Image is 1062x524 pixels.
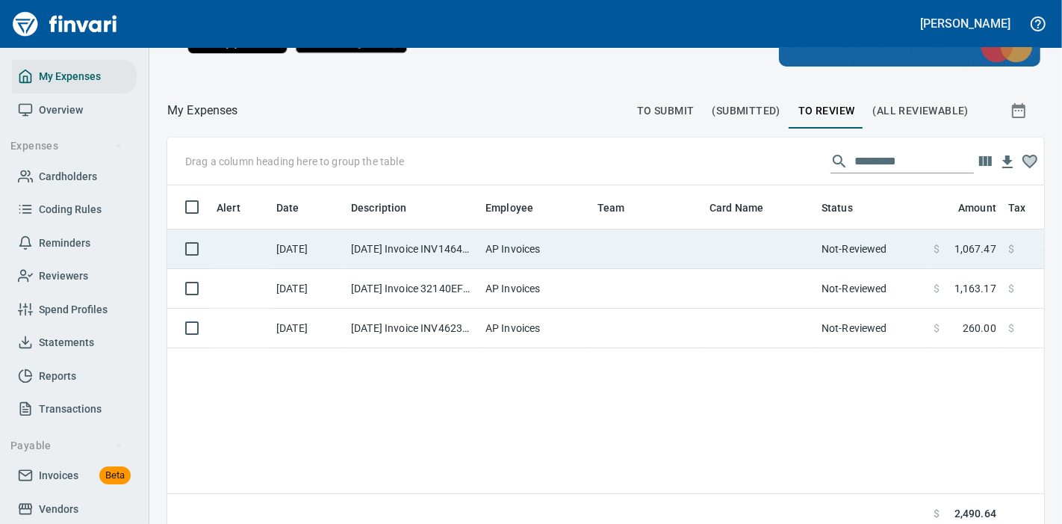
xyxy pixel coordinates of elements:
[39,300,108,319] span: Spend Profiles
[974,150,996,173] button: Choose columns to display
[12,160,137,194] a: Cardholders
[12,60,137,93] a: My Expenses
[1008,241,1014,256] span: $
[12,293,137,327] a: Spend Profiles
[816,269,928,309] td: Not-Reviewed
[934,506,940,522] span: $
[479,229,591,269] td: AP Invoices
[9,6,121,42] img: Finvari
[12,93,137,127] a: Overview
[217,199,240,217] span: Alert
[185,154,404,169] p: Drag a column heading here to group the table
[709,199,763,217] span: Card Name
[345,229,479,269] td: [DATE] Invoice INV14645 from HCSS Inc (1-10445)
[4,432,129,460] button: Payable
[816,309,928,348] td: Not-Reviewed
[996,93,1044,129] button: Show transactions within a particular date range
[934,241,940,256] span: $
[39,466,78,485] span: Invoices
[1008,199,1025,217] span: Tax
[276,199,319,217] span: Date
[12,360,137,393] a: Reports
[345,269,479,309] td: [DATE] Invoice 32140EF2-0051 from VMX Consulting LLC (6-38352)
[822,199,853,217] span: Status
[276,199,299,217] span: Date
[709,199,783,217] span: Card Name
[39,500,78,519] span: Vendors
[12,459,137,493] a: InvoicesBeta
[958,199,996,217] span: Amount
[39,400,102,419] span: Transactions
[712,102,780,120] span: (Submitted)
[167,102,238,120] nav: breadcrumb
[39,234,90,253] span: Reminders
[270,229,345,269] td: [DATE]
[485,199,553,217] span: Employee
[996,151,1019,173] button: Download table
[270,309,345,348] td: [DATE]
[954,506,996,522] span: 2,490.64
[345,309,479,348] td: [DATE] Invoice INV462343 from Solutions Yes (1-30056)
[39,101,83,120] span: Overview
[921,16,1010,31] h5: [PERSON_NAME]
[479,309,591,348] td: AP Invoices
[597,199,645,217] span: Team
[10,437,123,455] span: Payable
[39,367,76,386] span: Reports
[351,199,407,217] span: Description
[270,269,345,309] td: [DATE]
[12,259,137,293] a: Reviewers
[479,269,591,309] td: AP Invoices
[39,67,101,86] span: My Expenses
[798,102,855,120] span: To Review
[10,137,123,155] span: Expenses
[485,199,533,217] span: Employee
[816,229,928,269] td: Not-Reviewed
[1008,281,1014,296] span: $
[39,333,94,352] span: Statements
[954,281,996,296] span: 1,163.17
[873,102,969,120] span: (All Reviewable)
[99,467,131,484] span: Beta
[934,281,940,296] span: $
[12,193,137,226] a: Coding Rules
[39,200,102,219] span: Coding Rules
[351,199,426,217] span: Description
[637,102,695,120] span: To Submit
[167,102,238,120] p: My Expenses
[1008,199,1045,217] span: Tax
[917,12,1014,35] button: [PERSON_NAME]
[954,241,996,256] span: 1,067.47
[934,321,940,336] span: $
[12,326,137,360] a: Statements
[217,199,260,217] span: Alert
[597,199,625,217] span: Team
[39,267,88,286] span: Reviewers
[1008,321,1014,336] span: $
[12,392,137,426] a: Transactions
[963,321,996,336] span: 260.00
[39,167,97,186] span: Cardholders
[939,199,996,217] span: Amount
[12,226,137,260] a: Reminders
[822,199,872,217] span: Status
[1019,150,1041,173] button: Column choices favorited. Click to reset to default
[4,132,129,160] button: Expenses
